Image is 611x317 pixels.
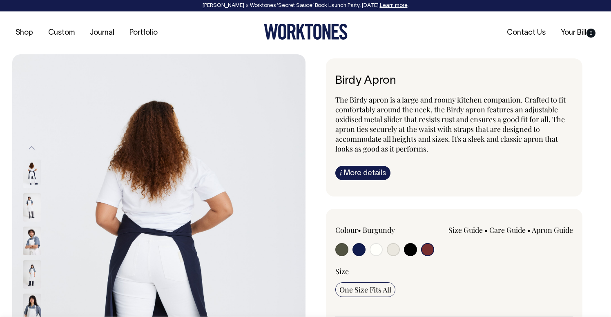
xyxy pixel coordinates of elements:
a: iMore details [335,166,390,180]
label: Burgundy [363,225,395,235]
a: Your Bill0 [557,26,599,40]
img: off-white [23,260,41,288]
span: • [527,225,531,235]
img: dark-navy [23,159,41,188]
div: [PERSON_NAME] × Worktones ‘Secret Sauce’ Book Launch Party, [DATE]. . [8,3,603,9]
a: Size Guide [448,225,483,235]
span: 0 [586,29,595,38]
span: One Size Fits All [339,285,391,295]
a: Care Guide [489,225,526,235]
input: One Size Fits All [335,282,395,297]
img: off-white [23,226,41,255]
span: • [358,225,361,235]
a: Custom [45,26,78,40]
span: i [340,168,342,177]
h1: Birdy Apron [335,75,573,87]
a: Shop [12,26,36,40]
a: Learn more [380,3,408,8]
div: Size [335,266,573,276]
button: Previous [26,139,38,157]
span: • [484,225,488,235]
a: Apron Guide [532,225,573,235]
a: Portfolio [126,26,161,40]
a: Contact Us [504,26,549,40]
span: The Birdy apron is a large and roomy kitchen companion. Crafted to fit comfortably around the nec... [335,95,566,154]
a: Journal [87,26,118,40]
img: off-white [23,193,41,221]
div: Colour [335,225,430,235]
